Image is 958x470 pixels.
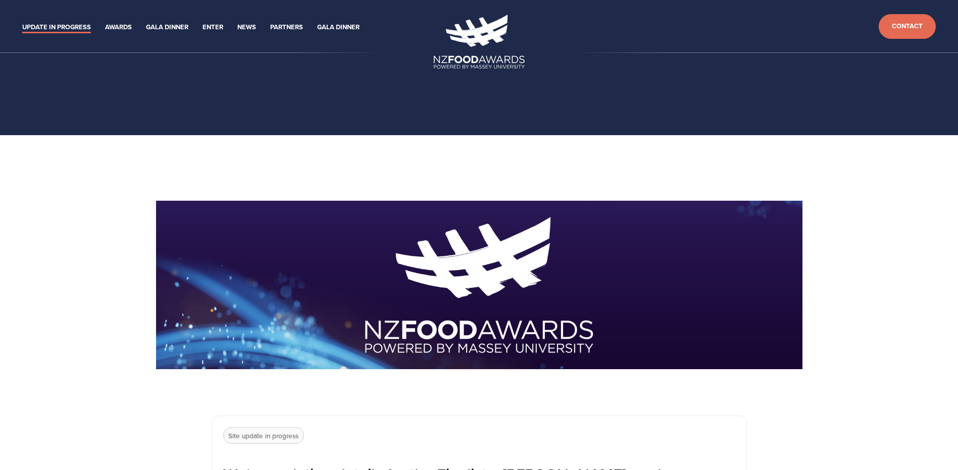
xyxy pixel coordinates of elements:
a: Gala Dinner [317,22,360,33]
a: Awards [105,22,132,33]
a: Enter [203,22,223,33]
a: Contact [879,14,936,39]
a: Gala Dinner [146,22,188,33]
a: Update in Progress [22,22,91,33]
p: Site update in progress [223,427,304,444]
a: News [237,22,256,33]
a: Partners [270,22,303,33]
